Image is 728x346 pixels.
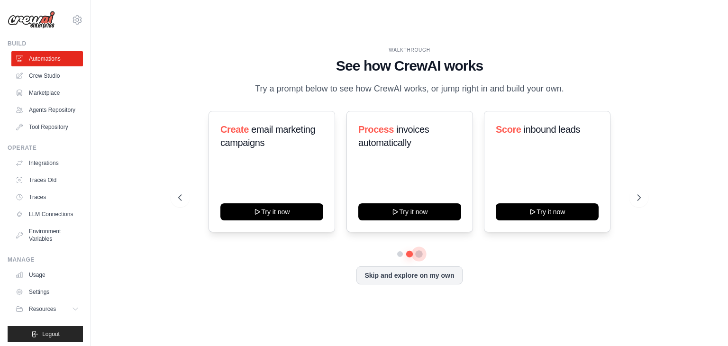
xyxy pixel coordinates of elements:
a: Automations [11,51,83,66]
a: Settings [11,284,83,300]
div: WALKTHROUGH [178,46,641,54]
a: Usage [11,267,83,282]
a: Agents Repository [11,102,83,118]
div: Operate [8,144,83,152]
a: Traces Old [11,173,83,188]
a: Environment Variables [11,224,83,246]
button: Logout [8,326,83,342]
a: Marketplace [11,85,83,100]
div: Manage [8,256,83,264]
iframe: Chat Widget [681,300,728,346]
button: Try it now [496,203,599,220]
a: Integrations [11,155,83,171]
span: invoices automatically [358,124,429,148]
a: Tool Repository [11,119,83,135]
span: Resources [29,305,56,313]
button: Try it now [358,203,461,220]
p: Try a prompt below to see how CrewAI works, or jump right in and build your own. [250,82,569,96]
button: Resources [11,301,83,317]
div: Build [8,40,83,47]
img: Logo [8,11,55,29]
span: Process [358,124,394,135]
button: Skip and explore on my own [356,266,462,284]
span: Score [496,124,521,135]
a: LLM Connections [11,207,83,222]
span: email marketing campaigns [220,124,315,148]
a: Traces [11,190,83,205]
span: Create [220,124,249,135]
a: Crew Studio [11,68,83,83]
h1: See how CrewAI works [178,57,641,74]
span: Logout [42,330,60,338]
span: inbound leads [524,124,580,135]
button: Try it now [220,203,323,220]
